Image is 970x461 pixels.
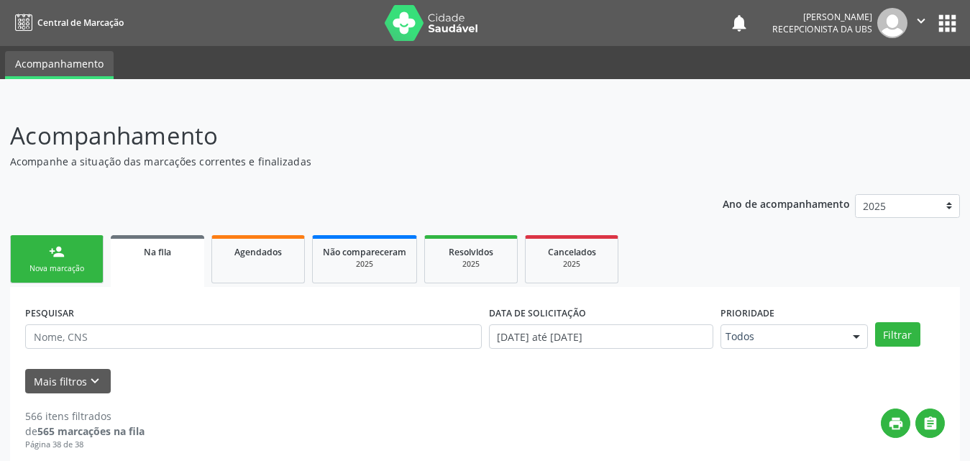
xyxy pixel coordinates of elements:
i: print [888,416,904,432]
div: 2025 [536,259,608,270]
div: 566 itens filtrados [25,408,145,424]
button: apps [935,11,960,36]
span: Recepcionista da UBS [772,23,872,35]
p: Ano de acompanhamento [723,194,850,212]
button:  [907,8,935,38]
div: de [25,424,145,439]
a: Acompanhamento [5,51,114,79]
i: keyboard_arrow_down [87,373,103,389]
img: img [877,8,907,38]
button: print [881,408,910,438]
span: Todos [726,329,838,344]
i:  [923,416,938,432]
strong: 565 marcações na fila [37,424,145,438]
div: Página 38 de 38 [25,439,145,451]
div: 2025 [435,259,507,270]
div: person_add [49,244,65,260]
button: notifications [729,13,749,33]
button:  [915,408,945,438]
input: Selecione um intervalo [489,324,713,349]
div: [PERSON_NAME] [772,11,872,23]
span: Agendados [234,246,282,258]
i:  [913,13,929,29]
span: Resolvidos [449,246,493,258]
span: Na fila [144,246,171,258]
button: Filtrar [875,322,920,347]
span: Cancelados [548,246,596,258]
label: Prioridade [720,302,774,324]
div: Nova marcação [21,263,93,274]
label: PESQUISAR [25,302,74,324]
p: Acompanhe a situação das marcações correntes e finalizadas [10,154,675,169]
span: Não compareceram [323,246,406,258]
a: Central de Marcação [10,11,124,35]
p: Acompanhamento [10,118,675,154]
input: Nome, CNS [25,324,482,349]
button: Mais filtroskeyboard_arrow_down [25,369,111,394]
div: 2025 [323,259,406,270]
span: Central de Marcação [37,17,124,29]
label: DATA DE SOLICITAÇÃO [489,302,586,324]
